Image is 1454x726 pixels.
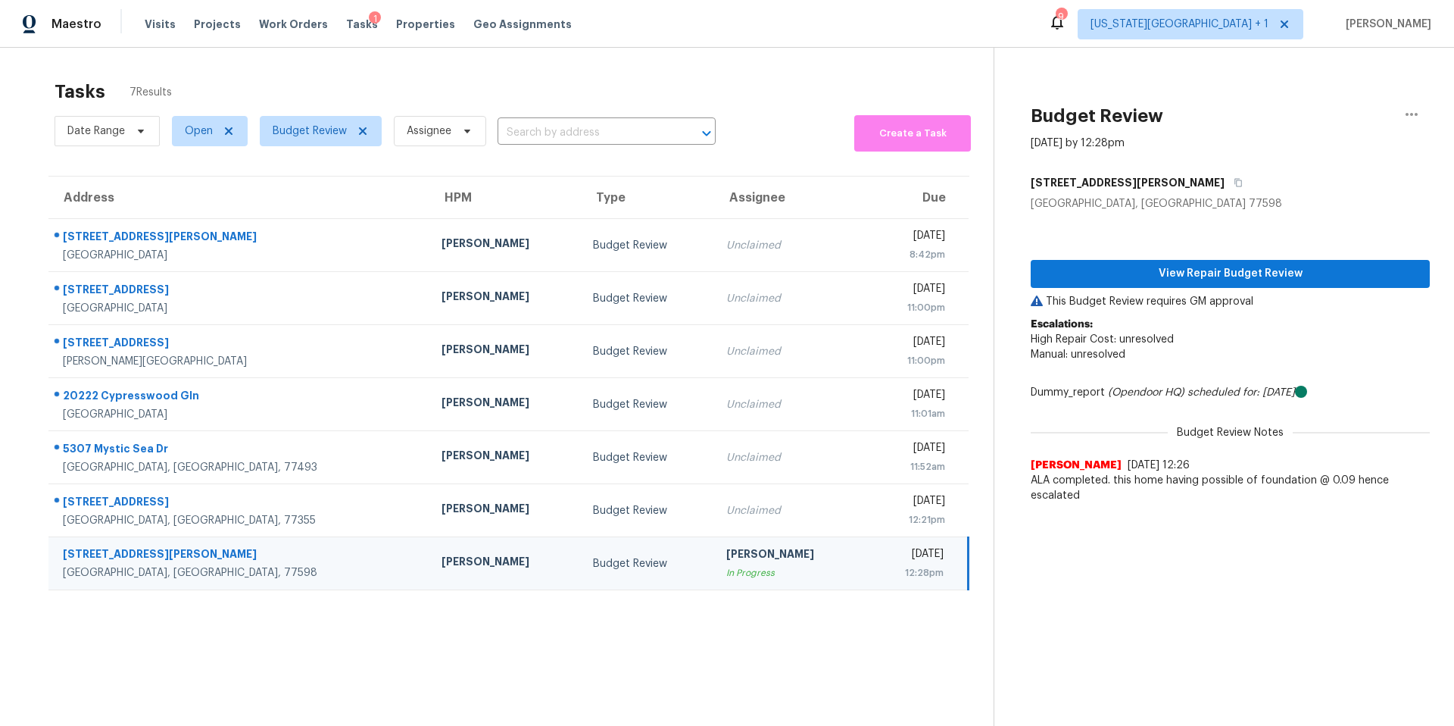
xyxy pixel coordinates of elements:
div: [DATE] by 12:28pm [1031,136,1125,151]
span: [PERSON_NAME] [1031,458,1122,473]
i: (Opendoor HQ) [1108,387,1184,398]
button: Copy Address [1225,169,1245,196]
span: Work Orders [259,17,328,32]
div: [STREET_ADDRESS] [63,335,417,354]
div: [PERSON_NAME][GEOGRAPHIC_DATA] [63,354,417,369]
div: [GEOGRAPHIC_DATA] [63,407,417,422]
div: Budget Review [593,291,702,306]
span: [PERSON_NAME] [1340,17,1431,32]
div: Unclaimed [726,344,853,359]
div: Unclaimed [726,291,853,306]
div: 12:28pm [878,565,944,580]
div: Unclaimed [726,238,853,253]
button: View Repair Budget Review [1031,260,1430,288]
th: HPM [429,177,581,219]
div: [GEOGRAPHIC_DATA], [GEOGRAPHIC_DATA], 77598 [63,565,417,580]
div: 1 [369,11,381,27]
button: Open [696,123,717,144]
div: [DATE] [878,334,945,353]
th: Type [581,177,714,219]
span: Assignee [407,124,451,139]
div: 5307 Mystic Sea Dr [63,441,417,460]
div: 11:52am [878,459,945,474]
div: Dummy_report [1031,385,1430,400]
div: [PERSON_NAME] [442,236,569,255]
div: [PERSON_NAME] [442,501,569,520]
span: Geo Assignments [473,17,572,32]
i: scheduled for: [DATE] [1187,387,1295,398]
div: [PERSON_NAME] [442,554,569,573]
div: Budget Review [593,450,702,465]
span: Maestro [51,17,101,32]
div: 9 [1056,9,1066,24]
div: 8:42pm [878,247,945,262]
span: Properties [396,17,455,32]
button: Create a Task [854,115,971,152]
span: [US_STATE][GEOGRAPHIC_DATA] + 1 [1090,17,1268,32]
span: Create a Task [862,125,963,142]
th: Assignee [714,177,866,219]
div: 20222 Cypresswood Gln [63,388,417,407]
h2: Tasks [55,84,105,99]
div: [GEOGRAPHIC_DATA], [GEOGRAPHIC_DATA] 77598 [1031,196,1430,211]
div: [PERSON_NAME] [442,448,569,467]
span: Tasks [346,19,378,30]
span: Visits [145,17,176,32]
div: [DATE] [878,387,945,406]
span: 7 Results [129,85,172,100]
div: 11:00pm [878,353,945,368]
div: [DATE] [878,546,944,565]
th: Due [866,177,969,219]
div: [DATE] [878,281,945,300]
h2: Budget Review [1031,108,1163,124]
div: [STREET_ADDRESS] [63,494,417,513]
div: [GEOGRAPHIC_DATA], [GEOGRAPHIC_DATA], 77493 [63,460,417,475]
div: [GEOGRAPHIC_DATA], [GEOGRAPHIC_DATA], 77355 [63,513,417,528]
span: Date Range [67,124,125,139]
div: 11:00pm [878,300,945,315]
span: Manual: unresolved [1031,349,1125,360]
span: Open [185,124,213,139]
input: Search by address [498,121,673,145]
span: ALA completed. this home having possible of foundation @ 0.09 hence escalated [1031,473,1430,503]
div: Budget Review [593,238,702,253]
p: This Budget Review requires GM approval [1031,294,1430,309]
span: View Repair Budget Review [1043,264,1418,283]
b: Escalations: [1031,319,1093,330]
h5: [STREET_ADDRESS][PERSON_NAME] [1031,175,1225,190]
div: [PERSON_NAME] [442,395,569,414]
div: Unclaimed [726,450,853,465]
div: In Progress [726,565,853,580]
span: High Repair Cost: unresolved [1031,334,1174,345]
div: [DATE] [878,228,945,247]
span: Projects [194,17,241,32]
div: Budget Review [593,503,702,518]
div: Budget Review [593,397,702,412]
span: Budget Review [273,124,347,139]
div: [PERSON_NAME] [442,289,569,308]
div: Unclaimed [726,503,853,518]
div: [PERSON_NAME] [442,342,569,361]
div: 11:01am [878,406,945,421]
div: Unclaimed [726,397,853,412]
div: [GEOGRAPHIC_DATA] [63,248,417,263]
div: Budget Review [593,344,702,359]
div: 12:21pm [878,512,945,527]
div: [STREET_ADDRESS][PERSON_NAME] [63,546,417,565]
th: Address [48,177,429,219]
div: [GEOGRAPHIC_DATA] [63,301,417,316]
div: [DATE] [878,440,945,459]
span: Budget Review Notes [1168,425,1293,440]
div: Budget Review [593,556,702,571]
div: [STREET_ADDRESS] [63,282,417,301]
div: [PERSON_NAME] [726,546,853,565]
span: [DATE] 12:26 [1128,460,1190,471]
div: [STREET_ADDRESS][PERSON_NAME] [63,229,417,248]
div: [DATE] [878,493,945,512]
